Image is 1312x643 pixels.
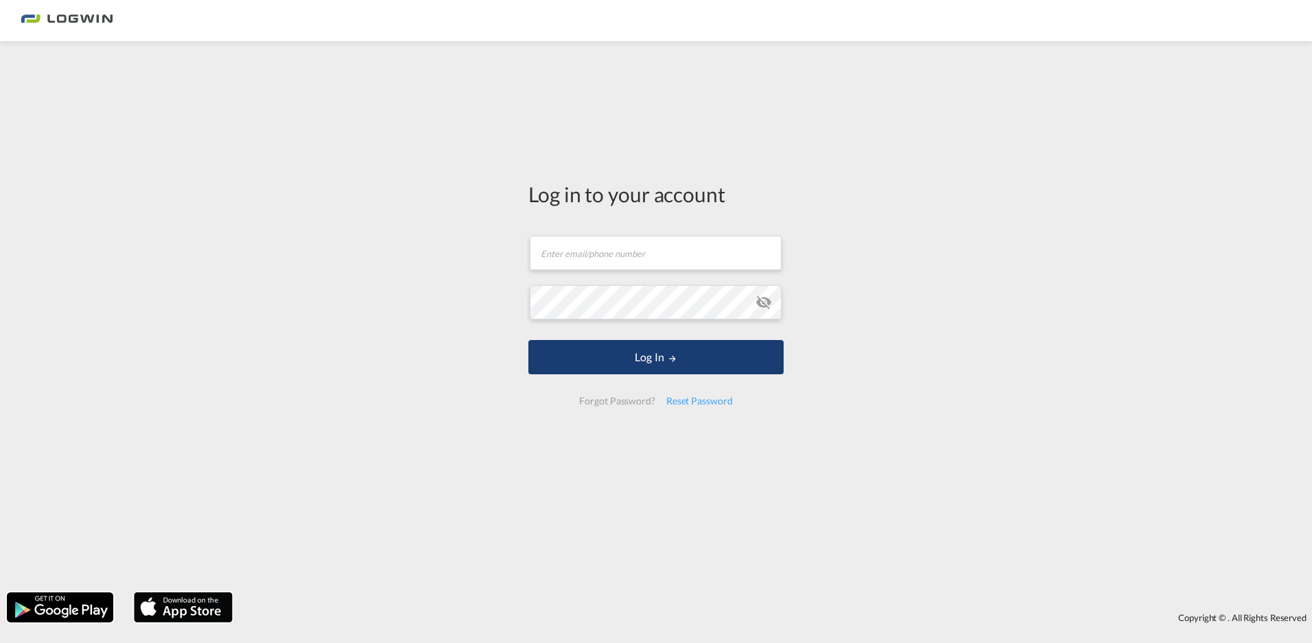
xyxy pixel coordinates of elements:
div: Reset Password [661,389,738,413]
img: bc73a0e0d8c111efacd525e4c8ad7d32.png [21,5,113,36]
button: LOGIN [528,340,784,374]
div: Log in to your account [528,180,784,208]
div: Copyright © . All Rights Reserved [239,606,1312,629]
md-icon: icon-eye-off [755,294,772,311]
img: google.png [5,591,115,624]
div: Forgot Password? [574,389,660,413]
img: apple.png [132,591,234,624]
input: Enter email/phone number [530,236,782,270]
